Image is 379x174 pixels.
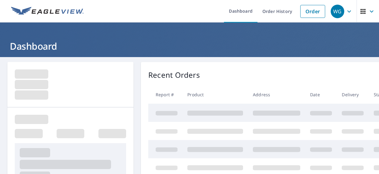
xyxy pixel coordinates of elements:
p: Recent Orders [148,69,200,81]
div: WG [331,5,344,18]
th: Date [305,85,337,104]
th: Product [182,85,248,104]
th: Address [248,85,305,104]
th: Report # [148,85,182,104]
img: EV Logo [11,7,84,16]
th: Delivery [337,85,369,104]
h1: Dashboard [7,40,372,52]
a: Order [300,5,325,18]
